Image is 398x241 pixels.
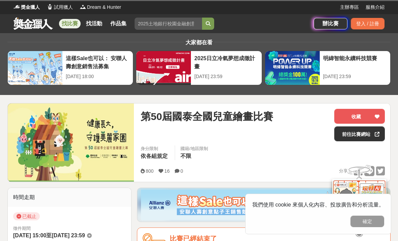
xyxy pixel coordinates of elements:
[194,54,258,70] div: 2025日立冷氣夢想成徵計畫
[146,168,153,174] span: 800
[141,153,168,159] span: 依各組規定
[323,54,387,70] div: 明緯智能永續科技競賽
[59,19,81,28] a: 找比賽
[80,4,121,11] a: LogoDream & Hunter
[314,18,347,29] a: 辦比賽
[8,188,131,207] div: 時間走期
[54,4,73,11] span: 試用獵人
[52,233,85,238] span: [DATE] 23:59
[21,4,40,11] span: 獎金獵人
[141,190,387,220] img: dcc59076-91c0-4acb-9c6b-a1d413182f46.png
[83,19,105,28] a: 找活動
[13,212,40,220] span: 已截止
[332,179,386,224] img: d2146d9a-e6f6-4337-9592-8cefde37ba6b.png
[13,4,40,11] a: Logo獎金獵人
[180,168,183,174] span: 0
[334,126,385,141] a: 前往比賽網站
[66,73,130,80] div: [DATE] 18:00
[87,4,121,11] span: Dream & Hunter
[80,3,86,10] img: Logo
[141,109,273,124] span: 第50屆國泰全國兒童繪畫比賽
[252,202,384,208] span: 我們使用 cookie 來個人化內容、投放廣告和分析流量。
[13,233,46,238] span: [DATE] 15:00
[366,4,385,11] a: 服務介紹
[340,4,359,11] a: 主辦專區
[180,153,191,159] span: 不限
[136,51,262,85] a: 2025日立冷氣夢想成徵計畫[DATE] 23:59
[184,40,214,45] span: 大家都在看
[135,18,202,30] input: 2025土地銀行校園金融創意挑戰賽：從你出發 開啟智慧金融新頁
[334,109,385,124] button: 收藏
[47,3,53,10] img: Logo
[194,73,258,80] div: [DATE] 23:59
[350,216,384,227] button: 確定
[323,73,387,80] div: [DATE] 23:59
[13,226,31,231] span: 徵件期間
[66,54,130,70] div: 這樣Sale也可以： 安聯人壽創意銷售法募集
[265,51,391,85] a: 明緯智能永續科技競賽[DATE] 23:59
[141,145,169,152] div: 身分限制
[180,145,208,152] div: 國籍/地區限制
[351,18,385,29] div: 登入 / 註冊
[46,233,52,238] span: 至
[7,51,133,85] a: 這樣Sale也可以： 安聯人壽創意銷售法募集[DATE] 18:00
[47,4,73,11] a: Logo試用獵人
[164,168,170,174] span: 16
[8,103,134,182] img: Cover Image
[13,3,20,10] img: Logo
[108,19,129,28] a: 作品集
